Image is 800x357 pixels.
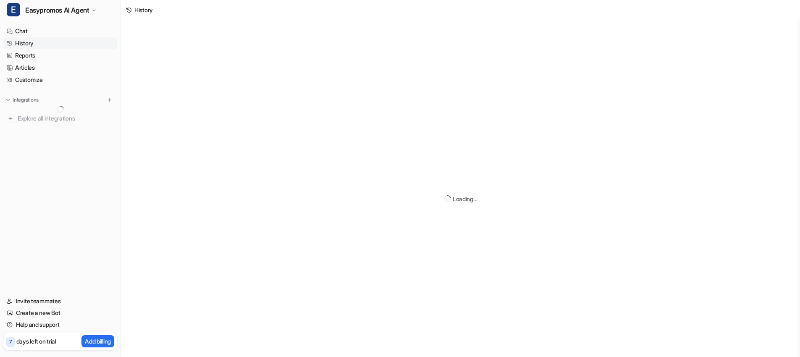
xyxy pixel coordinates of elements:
[7,3,20,16] span: E
[3,25,117,37] a: Chat
[13,97,39,103] p: Integrations
[3,295,117,307] a: Invite teammates
[3,319,117,331] a: Help and support
[453,194,477,203] div: Loading...
[3,74,117,86] a: Customize
[134,5,153,14] div: History
[3,50,117,61] a: Reports
[3,96,41,104] button: Integrations
[3,307,117,319] a: Create a new Bot
[81,335,114,347] button: Add billing
[3,37,117,49] a: History
[5,97,11,103] img: expand menu
[3,113,117,124] a: Explore all integrations
[25,4,89,16] span: Easypromos AI Agent
[16,337,56,346] p: days left on trial
[18,112,114,125] span: Explore all integrations
[107,97,113,103] img: menu_add.svg
[3,62,117,73] a: Articles
[7,114,15,123] img: explore all integrations
[9,338,12,346] p: 7
[85,337,111,346] p: Add billing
